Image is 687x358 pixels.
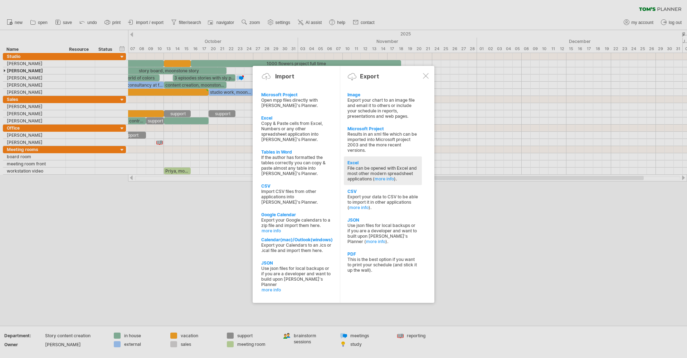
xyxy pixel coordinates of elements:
div: File can be opened with Excel and most other modern spreadsheet applications ( ). [347,165,418,182]
div: Microsoft Project [347,126,418,131]
a: more info [366,239,385,244]
div: Export [360,73,379,80]
a: more info [262,287,332,292]
div: Excel [261,115,332,121]
div: Copy & Paste cells from Excel, Numbers or any other spreadsheet application into [PERSON_NAME]'s ... [261,121,332,142]
a: more info [349,205,369,210]
div: If the author has formatted the tables correctly you can copy & paste almost any table into [PERS... [261,155,332,176]
a: more info [262,228,332,233]
div: JSON [347,217,418,223]
div: Tables in Word [261,149,332,155]
div: CSV [347,189,418,194]
div: Image [347,92,418,97]
a: more info [375,176,394,182]
div: Export your chart to an image file and email it to others or include your schedule in reports, pr... [347,97,418,119]
div: Import [275,73,294,80]
div: Use json files for local backups or if you are a developer and want to built upon [PERSON_NAME]'s... [347,223,418,244]
div: This is the best option if you want to print your schedule (and stick it up the wall). [347,257,418,273]
div: Export your data to CSV to be able to import it in other applications ( ). [347,194,418,210]
div: Excel [347,160,418,165]
div: Results in an xml file which can be imported into Microsoft project 2003 and the more recent vers... [347,131,418,153]
div: PDF [347,251,418,257]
